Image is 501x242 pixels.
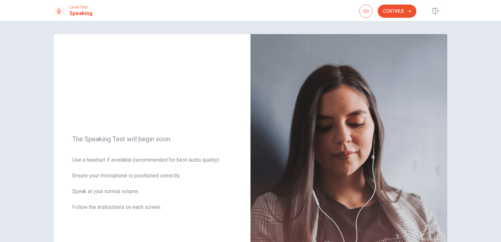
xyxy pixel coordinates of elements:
[378,5,416,18] button: Continue
[70,5,92,10] span: Level Test
[70,10,92,17] h1: Speaking
[72,156,232,219] span: Use a headset if available (recommended for best audio quality). Ensure your microphone is positi...
[72,135,232,143] span: The Speaking Test will begin soon.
